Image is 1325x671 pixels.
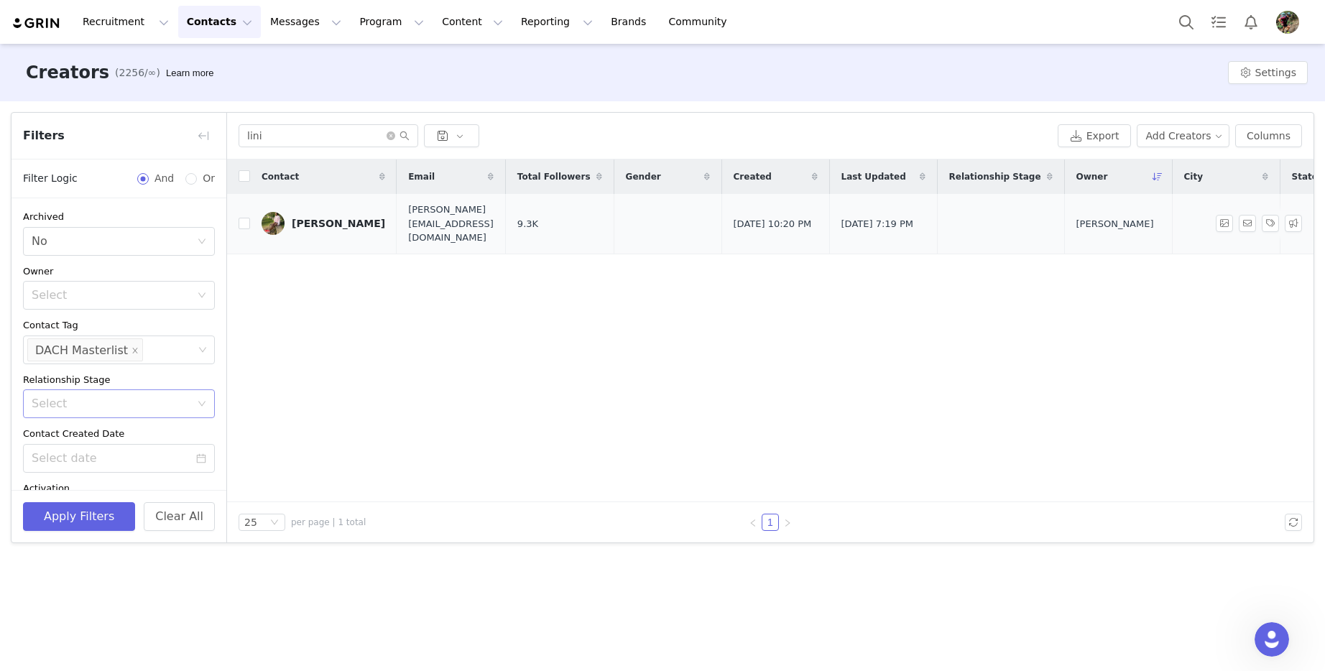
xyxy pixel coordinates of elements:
span: Total Followers [517,170,591,183]
h3: Creators [26,60,109,85]
span: (2256/∞) [115,65,160,80]
span: [DATE] 7:19 PM [841,217,913,231]
img: grin logo [11,17,62,30]
button: Columns [1235,124,1302,147]
a: [PERSON_NAME] [262,212,385,235]
button: Reporting [512,6,601,38]
div: [PERSON_NAME] [292,218,385,229]
span: [PERSON_NAME][EMAIL_ADDRESS][DOMAIN_NAME] [408,203,494,245]
span: And [149,171,180,186]
a: Community [660,6,742,38]
span: 9.3K [517,217,538,231]
div: Relationship Stage [23,373,215,387]
span: [PERSON_NAME] [1076,217,1154,231]
input: Select date [23,444,215,473]
button: Settings [1228,61,1308,84]
li: DACH Masterlist [27,338,143,361]
i: icon: calendar [196,453,206,463]
span: Gender [626,170,661,183]
i: icon: close-circle [387,131,395,140]
a: Brands [602,6,659,38]
i: icon: down [198,291,206,301]
button: Program [351,6,433,38]
div: Select [32,288,190,302]
div: Select [32,397,190,411]
div: DACH Masterlist [35,339,128,362]
li: 1 [762,514,779,531]
div: 25 [244,514,257,530]
i: icon: right [783,519,792,527]
i: icon: left [749,519,757,527]
button: Add Creators [1137,124,1230,147]
button: Content [433,6,512,38]
div: Contact Created Date [23,427,215,441]
span: Email [408,170,435,183]
span: City [1184,170,1203,183]
li: Next Page [779,514,796,531]
button: Notifications [1235,6,1267,38]
img: 39fce1b4-7a08-488a-972d-513d0c047b73.jpeg [1276,11,1299,34]
span: Owner [1076,170,1108,183]
li: Previous Page [744,514,762,531]
div: Archived [23,210,215,224]
span: Last Updated [841,170,906,183]
div: Owner [23,264,215,279]
button: Clear All [144,502,215,531]
input: Search... [239,124,418,147]
span: Filters [23,127,65,144]
div: Activation [23,481,215,496]
a: Tasks [1203,6,1234,38]
button: Profile [1268,11,1314,34]
span: Relationship Stage [949,170,1041,183]
span: per page | 1 total [291,516,366,529]
i: icon: search [400,131,410,141]
div: Contact Tag [23,318,215,333]
span: Or [197,171,215,186]
button: Apply Filters [23,502,135,531]
span: Filter Logic [23,171,78,186]
a: 1 [762,514,778,530]
i: icon: down [270,518,279,528]
button: Export [1058,124,1131,147]
button: Recruitment [74,6,177,38]
div: No [32,228,47,255]
span: Contact [262,170,299,183]
span: Created [734,170,772,183]
i: icon: down [198,399,206,409]
span: Send Email [1239,215,1262,232]
iframe: Intercom live chat [1255,622,1289,657]
button: Contacts [178,6,261,38]
img: 375b9f0c-85fd-4a2b-a9f9-8fcceeb08da2.jpg [262,212,285,235]
div: Tooltip anchor [163,66,216,80]
i: icon: close [131,346,139,355]
span: State [1292,170,1318,183]
span: [DATE] 10:20 PM [734,217,812,231]
button: Search [1171,6,1202,38]
button: Messages [262,6,350,38]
